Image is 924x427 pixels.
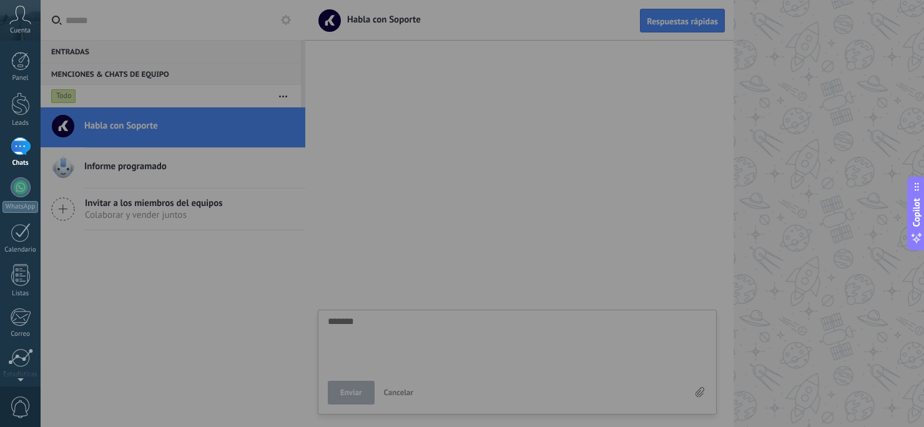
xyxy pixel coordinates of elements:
span: Copilot [910,199,923,227]
div: Listas [2,290,39,298]
div: Panel [2,74,39,82]
div: Correo [2,330,39,338]
div: Leads [2,119,39,127]
div: WhatsApp [2,201,38,213]
div: Chats [2,159,39,167]
div: Calendario [2,246,39,254]
span: Cuenta [10,27,31,35]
